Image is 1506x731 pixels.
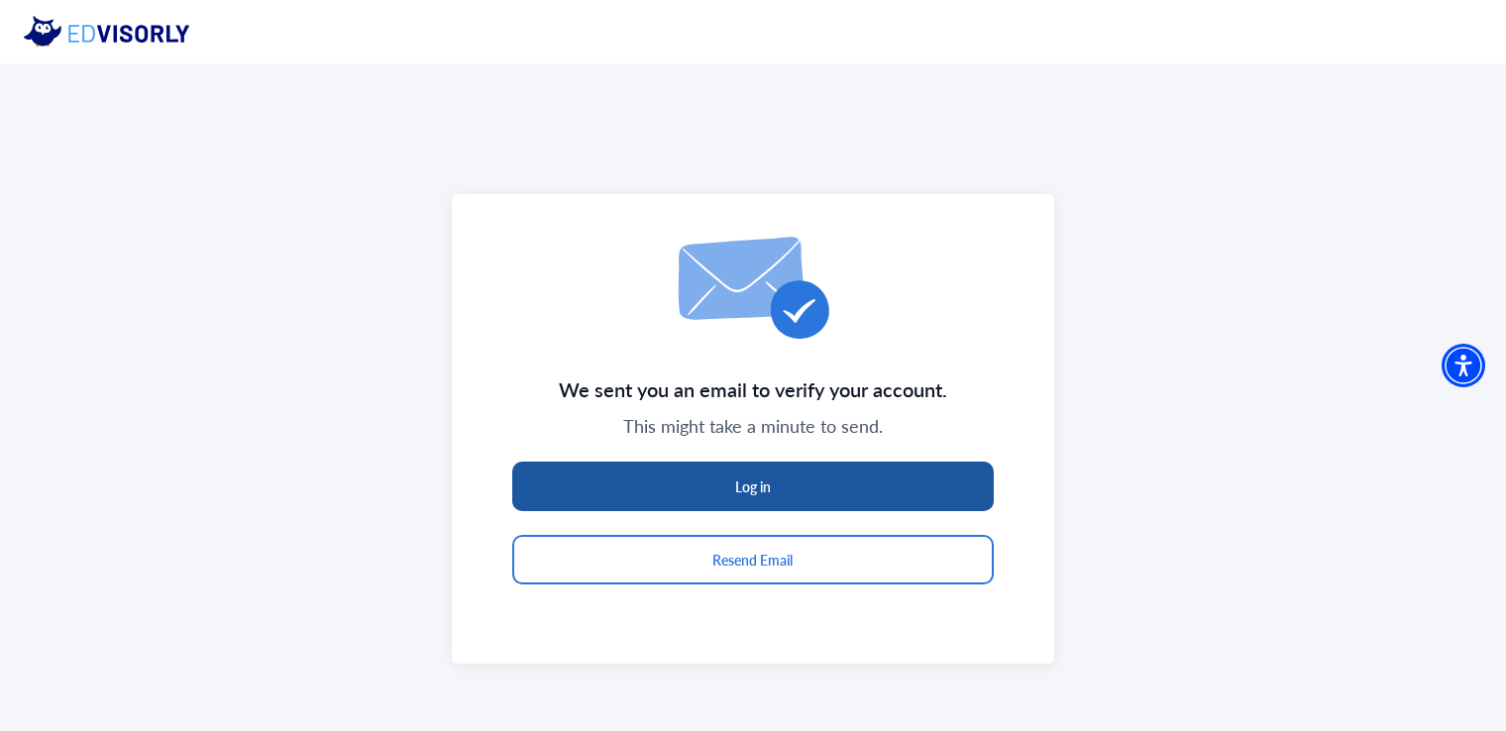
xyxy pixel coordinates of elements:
[512,462,994,511] button: Log in
[677,235,830,340] img: email-icon
[559,372,947,406] span: We sent you an email to verify your account.
[1442,344,1485,387] div: Accessibility Menu
[24,16,206,48] img: eddy logo
[512,535,994,584] button: Resend Email
[623,414,883,438] span: This might take a minute to send.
